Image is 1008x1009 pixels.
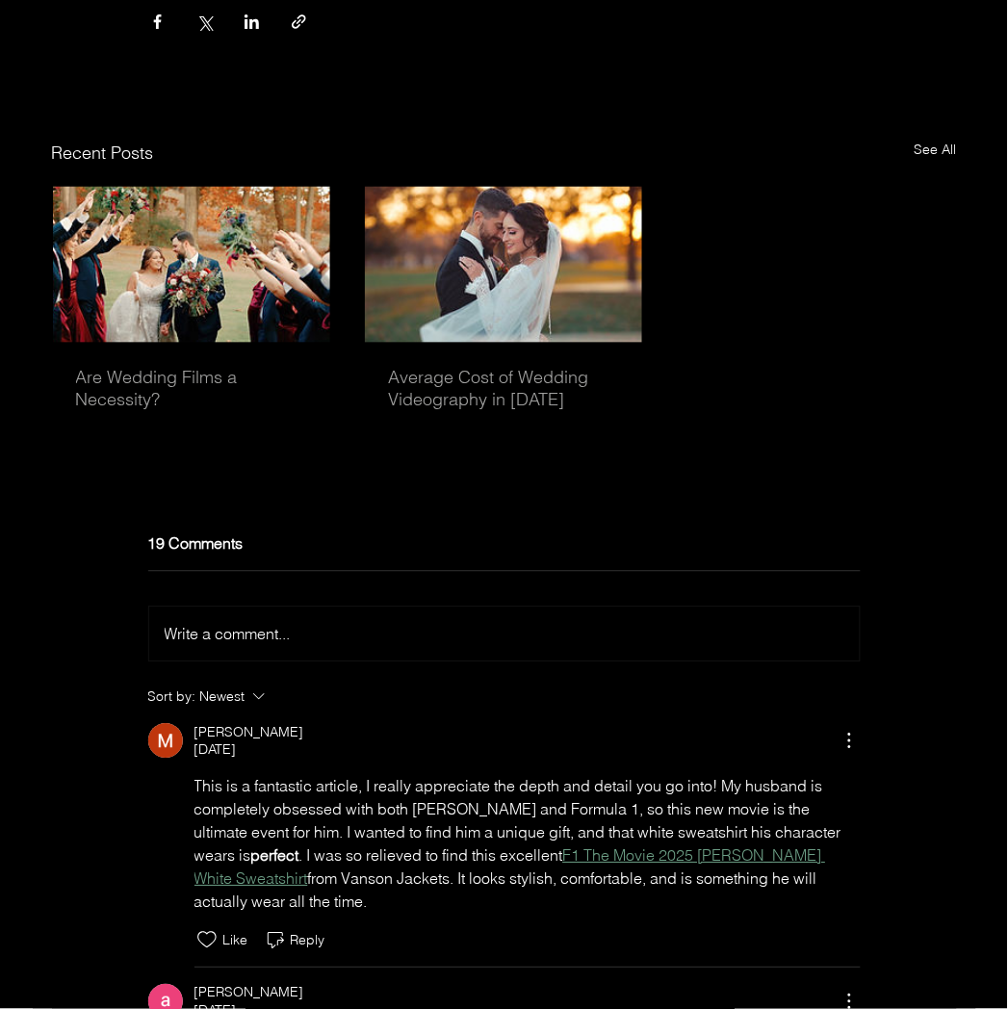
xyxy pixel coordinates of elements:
button: Share via X (Twitter) [195,13,214,31]
span: Write a comment... [165,625,291,644]
button: Sort by:Newest [148,686,418,709]
span: [PERSON_NAME] [194,984,304,1002]
span: from Vanson Jackets. It looks stylish, comfortable, and is something he will actually wear all th... [194,869,821,912]
button: Share via link [290,13,308,31]
span: Like [220,930,248,951]
a: Average Cost of Wedding Videography in 2025 [365,187,643,343]
h2: 19 Comments [148,536,861,552]
button: Likes icon unchecked [194,929,220,952]
button: Share via Facebook [148,13,167,31]
span: [DATE] [194,741,237,760]
button: Reply [264,929,325,952]
img: Are Wedding Films a Necessity? [53,187,330,343]
button: Write a comment... [149,608,860,661]
a: F1 The Movie 2025 [PERSON_NAME] White Sweatshirt [194,846,826,889]
a: Are Wedding Films a Necessity? [53,187,331,343]
h2: Recent Posts [52,141,154,167]
button: Share via LinkedIn [243,13,261,31]
span: [PERSON_NAME] [194,724,304,742]
div: Newest [200,686,246,709]
span: Reply [287,932,325,949]
span: Sort by: [148,686,200,709]
button: More Actions [838,730,861,753]
span: perfect [251,846,299,866]
a: See All [915,141,957,167]
a: Average Cost of Wedding Videography in [DATE] [388,367,620,411]
img: Average Cost of Wedding Videography in 2025 [365,187,642,343]
img: Mike Stallion [148,724,183,759]
a: Are Wedding Films a Necessity? [76,367,308,411]
span: This is a fantastic article, I really appreciate the depth and detail you go into! My husband is ... [194,777,845,866]
span: . I was so relieved to find this excellent [299,846,563,866]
